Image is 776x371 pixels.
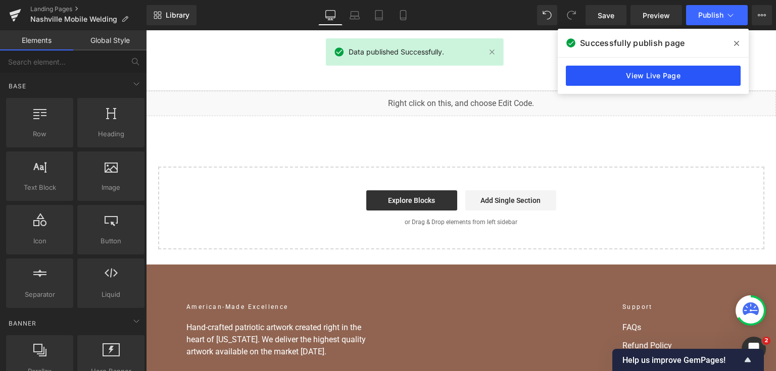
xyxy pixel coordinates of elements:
[28,188,602,195] p: or Drag & Drop elements from left sidebar
[476,272,590,281] h2: Support
[391,5,415,25] a: Mobile
[566,66,741,86] a: View Live Page
[9,129,70,139] span: Row
[319,160,410,180] a: Add Single Section
[622,355,742,365] span: Help us improve GemPages!
[752,5,772,25] button: More
[40,272,232,281] h2: American-Made Excellence
[762,337,770,345] span: 2
[80,289,141,300] span: Liquid
[166,11,189,20] span: Library
[9,289,70,300] span: Separator
[147,5,197,25] a: New Library
[30,5,147,13] a: Landing Pages
[80,236,141,246] span: Button
[742,337,766,361] iframe: Intercom live chat
[598,10,614,21] span: Save
[698,11,723,19] span: Publish
[80,129,141,139] span: Heading
[580,37,685,49] span: Successfully publish page
[8,81,27,91] span: Base
[476,291,590,303] a: FAQs
[476,309,590,322] a: Refund Policy
[73,30,147,50] a: Global Style
[349,46,444,58] span: Data published Successfully.
[9,182,70,193] span: Text Block
[9,236,70,246] span: Icon
[643,10,670,21] span: Preview
[537,5,557,25] button: Undo
[80,182,141,193] span: Image
[343,5,367,25] a: Laptop
[318,5,343,25] a: Desktop
[630,5,682,25] a: Preview
[561,5,581,25] button: Redo
[686,5,748,25] button: Publish
[30,15,117,23] span: Nashville Mobile Welding
[8,319,37,328] span: Banner
[220,160,311,180] a: Explore Blocks
[40,291,232,328] p: Hand-crafted patriotic artwork created right in the heart of [US_STATE]. We deliver the highest q...
[367,5,391,25] a: Tablet
[476,328,590,340] a: Privacy Policy
[622,354,754,366] button: Show survey - Help us improve GemPages!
